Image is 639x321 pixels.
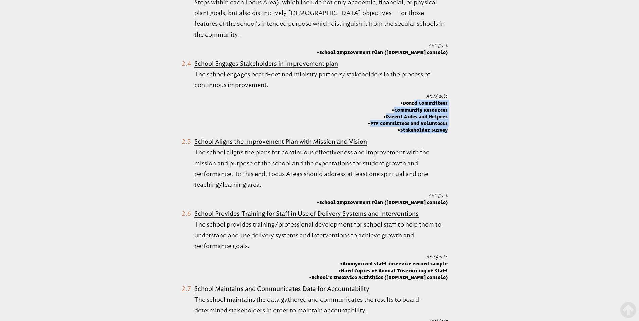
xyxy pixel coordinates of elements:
b: School Maintains and Communicates Data for Accountability [194,285,369,293]
span: Artifact [429,193,448,198]
span: Artifacts [426,93,448,99]
b: School Engages Stakeholders in Improvement plan [194,60,338,67]
span: Parent Aides and Helpers [368,113,448,120]
span: Anonymized staff inservice record sample [309,260,448,267]
span: School’s Inservice Activities ([DOMAIN_NAME] console) [309,274,448,281]
p: The school engages board-defined ministry partners/stakeholders in the process of continuous impr... [194,69,448,90]
span: School Improvement Plan ([DOMAIN_NAME] console) [317,49,448,56]
span: Artifacts [426,254,448,259]
span: Community Resources [368,107,448,113]
b: School Aligns the Improvement Plan with Mission and Vision [194,138,367,145]
span: PTF Committees and Volunteers [368,120,448,127]
p: The school provides training/professional development for school staff to help them to understand... [194,219,448,251]
p: The school maintains the data gathered and communicates the results to board-determined stakehold... [194,294,448,316]
span: Artifact [429,43,448,48]
span: Board Committees [368,100,448,106]
span: Stakeholder Survey [368,127,448,133]
p: The school aligns the plans for continuous effectiveness and improvement with the mission and pur... [194,147,448,190]
span: School Improvement Plan ([DOMAIN_NAME] console) [317,199,448,206]
b: School Provides Training for Staff in Use of Delivery Systems and Interventions [194,210,419,217]
span: Hard Copies of Annual Inservicing of Staff [309,267,448,274]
